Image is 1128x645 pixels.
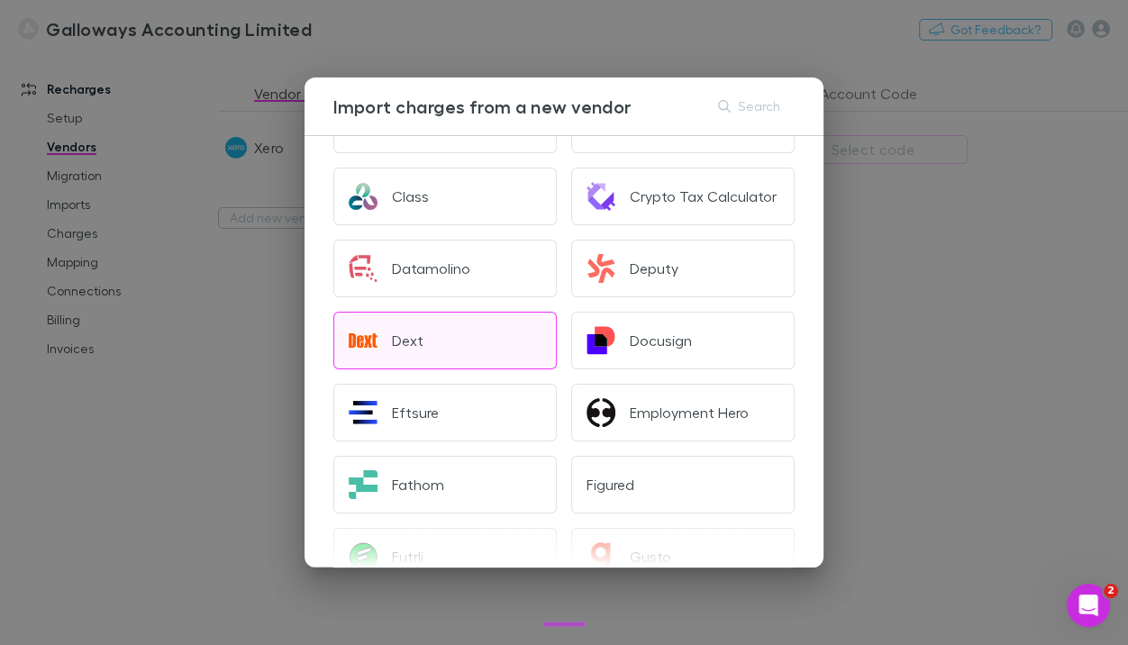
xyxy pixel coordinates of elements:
[1104,584,1118,598] span: 2
[333,312,557,369] button: Dext
[630,404,749,422] div: Employment Hero
[392,187,429,205] div: Class
[392,332,423,350] div: Dext
[333,384,557,441] button: Eftsure
[349,470,378,499] img: Fathom's Logo
[349,326,378,355] img: Dext's Logo
[333,95,632,117] h3: Import charges from a new vendor
[349,182,378,211] img: Class's Logo
[571,240,795,297] button: Deputy
[333,456,557,513] button: Fathom
[333,240,557,297] button: Datamolino
[349,254,378,283] img: Datamolino's Logo
[392,404,439,422] div: Eftsure
[630,332,692,350] div: Docusign
[1067,584,1110,627] iframe: Intercom live chat
[392,259,470,277] div: Datamolino
[587,326,615,355] img: Docusign's Logo
[587,254,615,283] img: Deputy's Logo
[333,168,557,225] button: Class
[587,476,634,494] div: Figured
[571,312,795,369] button: Docusign
[349,398,378,427] img: Eftsure's Logo
[709,95,791,117] button: Search
[630,187,777,205] div: Crypto Tax Calculator
[587,398,615,427] img: Employment Hero's Logo
[571,168,795,225] button: Crypto Tax Calculator
[571,384,795,441] button: Employment Hero
[571,456,795,513] button: Figured
[392,476,444,494] div: Fathom
[630,259,678,277] div: Deputy
[587,182,615,211] img: Crypto Tax Calculator's Logo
